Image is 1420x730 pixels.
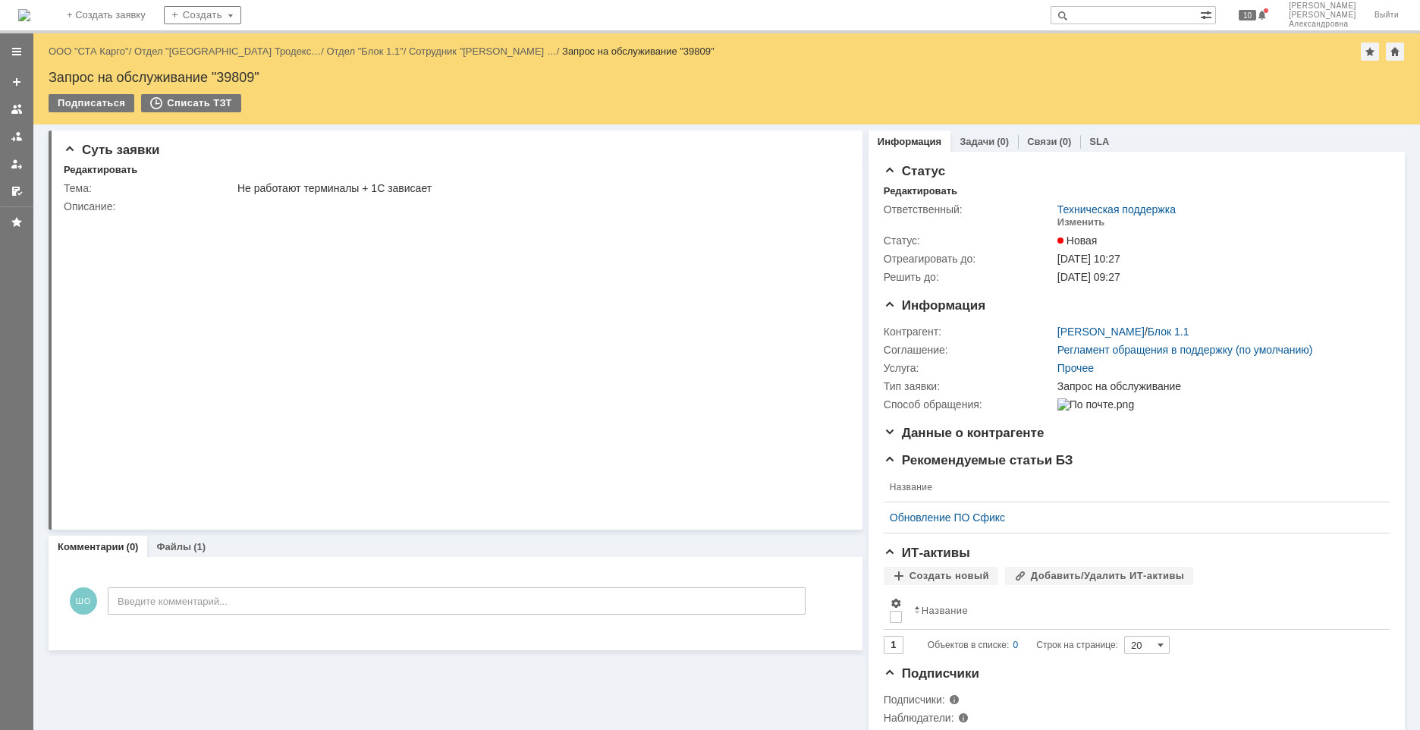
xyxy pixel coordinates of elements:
div: Сделать домашней страницей [1386,42,1404,61]
a: Информация [878,136,941,147]
a: Файлы [156,541,191,552]
a: Создать заявку [5,70,29,94]
a: Регламент обращения в поддержку (по умолчанию) [1057,344,1313,356]
a: Сотрудник "[PERSON_NAME] … [409,46,557,57]
span: Статус [884,164,945,178]
span: 10 [1239,10,1256,20]
span: ИТ-активы [884,546,970,560]
div: Редактировать [884,185,957,197]
div: Запрос на обслуживание [1057,380,1382,392]
div: / [134,46,327,57]
div: / [49,46,134,57]
div: / [409,46,562,57]
div: Создать [164,6,241,24]
a: [PERSON_NAME] [1057,326,1145,338]
a: Мои заявки [5,152,29,176]
th: Название [884,473,1378,502]
a: Блок 1.1 [1148,326,1189,338]
div: Добавить в избранное [1361,42,1379,61]
span: [PERSON_NAME] [1289,2,1356,11]
div: Услуга: [884,362,1054,374]
div: Решить до: [884,271,1054,283]
a: Перейти на домашнюю страницу [18,9,30,21]
a: ООО "СТА Карго" [49,46,129,57]
div: Описание: [64,200,842,212]
span: Объектов в списке: [928,640,1009,650]
div: (0) [997,136,1009,147]
span: Новая [1057,234,1098,247]
th: Название [908,591,1378,630]
div: Подписчики: [884,694,1036,706]
span: [DATE] 09:27 [1057,271,1120,283]
div: Статус: [884,234,1054,247]
a: Заявки в моей ответственности [5,124,29,149]
a: SLA [1089,136,1109,147]
a: Отдел "Блок 1.1" [326,46,403,57]
span: Информация [884,298,985,313]
div: 0 [1013,636,1019,654]
span: Данные о контрагенте [884,426,1045,440]
div: Соглашение: [884,344,1054,356]
a: Заявки на командах [5,97,29,121]
a: Мои согласования [5,179,29,203]
a: Техническая поддержка [1057,203,1176,216]
div: (0) [1059,136,1071,147]
span: Суть заявки [64,143,159,157]
div: Отреагировать до: [884,253,1054,265]
a: Обновление ПО Сфикс [890,511,1371,524]
div: (1) [193,541,206,552]
span: [DATE] 10:27 [1057,253,1120,265]
div: (0) [127,541,139,552]
div: Способ обращения: [884,398,1054,411]
div: Редактировать [64,164,137,176]
span: Расширенный поиск [1200,7,1215,21]
div: / [326,46,408,57]
div: Не работают терминалы + 1С зависает [237,182,839,194]
div: Название [922,605,968,616]
div: Ответственный: [884,203,1054,216]
a: Задачи [960,136,994,147]
div: / [1057,326,1189,338]
a: Отдел "[GEOGRAPHIC_DATA] Тродекс… [134,46,321,57]
div: Запрос на обслуживание "39809" [49,70,1405,85]
span: Настройки [890,597,902,609]
div: Контрагент: [884,326,1054,338]
img: По почте.png [1057,398,1134,411]
i: Строк на странице: [928,636,1118,654]
div: Тип заявки: [884,380,1054,392]
a: Комментарии [58,541,124,552]
img: logo [18,9,30,21]
div: Тема: [64,182,234,194]
div: Наблюдатели: [884,712,1036,724]
a: Связи [1027,136,1057,147]
span: Рекомендуемые статьи БЗ [884,453,1073,467]
a: Прочее [1057,362,1094,374]
span: ШО [70,587,97,615]
span: Александровна [1289,20,1356,29]
div: Изменить [1057,216,1105,228]
span: [PERSON_NAME] [1289,11,1356,20]
div: Запрос на обслуживание "39809" [562,46,715,57]
span: Подписчики [884,666,979,681]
